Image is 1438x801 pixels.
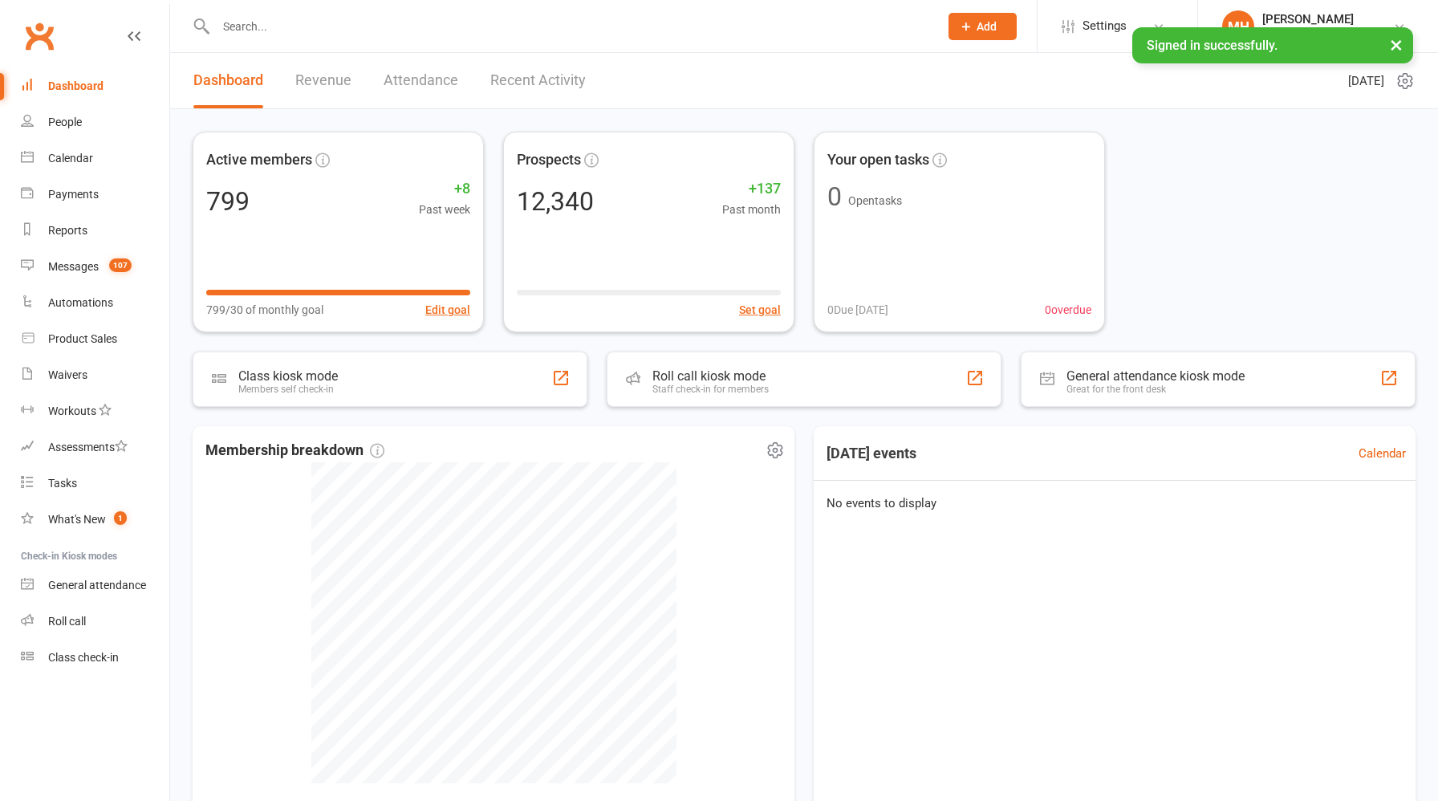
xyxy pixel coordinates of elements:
div: People [48,116,82,128]
a: Tasks [21,466,169,502]
span: Open tasks [848,194,902,207]
span: Prospects [517,148,581,172]
div: Waivers [48,368,87,381]
span: +137 [722,177,781,201]
a: Calendar [1359,444,1406,463]
span: Membership breakdown [205,439,384,462]
span: 799/30 of monthly goal [206,301,323,319]
span: 1 [114,511,127,525]
button: Add [949,13,1017,40]
a: Payments [21,177,169,213]
div: MH [1222,10,1254,43]
a: Roll call [21,604,169,640]
div: Reports [48,224,87,237]
h3: [DATE] events [814,439,929,468]
span: Past month [722,201,781,218]
div: Messages [48,260,99,273]
a: Dashboard [193,53,263,108]
div: Product Sales [48,332,117,345]
a: Messages 107 [21,249,169,285]
span: Past week [419,201,470,218]
div: Roll call [48,615,86,628]
div: Calendar [48,152,93,165]
div: Staff check-in for members [652,384,769,395]
div: No events to display [807,481,1422,526]
a: Revenue [295,53,351,108]
span: [DATE] [1348,71,1384,91]
div: Great for the front desk [1066,384,1245,395]
div: [PERSON_NAME] [1262,12,1354,26]
div: Class check-in [48,651,119,664]
span: 0 Due [DATE] [827,301,888,319]
a: People [21,104,169,140]
a: Assessments [21,429,169,466]
div: Automations [48,296,113,309]
div: ACA Network [1262,26,1354,41]
a: Product Sales [21,321,169,357]
span: Signed in successfully. [1147,38,1278,53]
div: 0 [827,184,842,209]
a: Waivers [21,357,169,393]
button: Set goal [739,301,781,319]
div: What's New [48,513,106,526]
div: General attendance kiosk mode [1066,368,1245,384]
a: Recent Activity [490,53,586,108]
a: Calendar [21,140,169,177]
div: 799 [206,189,250,214]
a: Reports [21,213,169,249]
span: Settings [1083,8,1127,44]
span: Add [977,20,997,33]
a: Automations [21,285,169,321]
div: Class kiosk mode [238,368,338,384]
button: × [1382,27,1411,62]
div: Assessments [48,441,128,453]
a: General attendance kiosk mode [21,567,169,604]
div: 12,340 [517,189,594,214]
div: Tasks [48,477,77,490]
span: +8 [419,177,470,201]
a: Workouts [21,393,169,429]
a: Class kiosk mode [21,640,169,676]
a: Dashboard [21,68,169,104]
span: 107 [109,258,132,272]
div: General attendance [48,579,146,592]
a: What's New1 [21,502,169,538]
div: Members self check-in [238,384,338,395]
div: Dashboard [48,79,104,92]
div: Roll call kiosk mode [652,368,769,384]
a: Attendance [384,53,458,108]
span: Your open tasks [827,148,929,172]
input: Search... [211,15,928,38]
a: Clubworx [19,16,59,56]
span: 0 overdue [1045,301,1091,319]
div: Payments [48,188,99,201]
button: Edit goal [425,301,470,319]
span: Active members [206,148,312,172]
div: Workouts [48,405,96,417]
